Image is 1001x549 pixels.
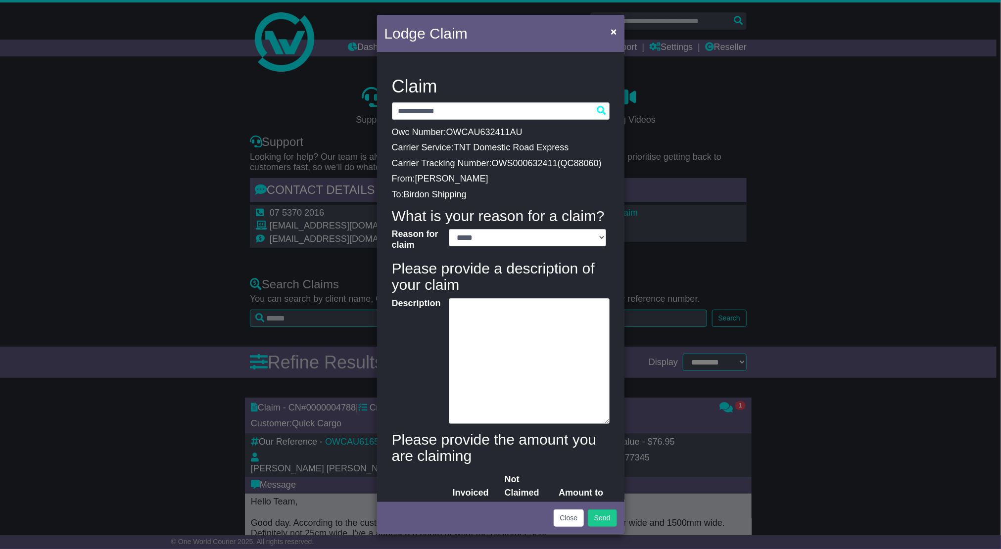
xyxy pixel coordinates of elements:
th: Not Claimed Amount [500,469,555,517]
h4: Please provide the amount you are claiming [392,431,610,464]
button: Close [554,509,584,527]
button: Close [606,21,621,42]
p: Carrier Service: [392,142,610,153]
p: Owc Number: [392,127,610,138]
th: Amount to be claimed [555,469,609,517]
h4: What is your reason for a claim? [392,208,610,224]
span: [PERSON_NAME] [415,174,488,183]
span: Birdon Shipping [404,189,467,199]
span: × [611,26,617,37]
span: QC88060 [561,158,599,168]
h4: Please provide a description of your claim [392,260,610,293]
span: TNT Domestic Road Express [454,142,569,152]
button: Send [588,509,617,527]
span: OWS000632411 [492,158,558,168]
h3: Claim [392,77,610,96]
label: Reason for claim [387,229,444,250]
p: Carrier Tracking Number: ( ) [392,158,610,169]
span: OWCAU632411AU [446,127,523,137]
h4: Lodge Claim [384,22,468,45]
p: From: [392,174,610,184]
th: Description [392,469,449,517]
th: Invoiced Amount [449,469,501,517]
label: Description [387,298,444,421]
p: To: [392,189,610,200]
